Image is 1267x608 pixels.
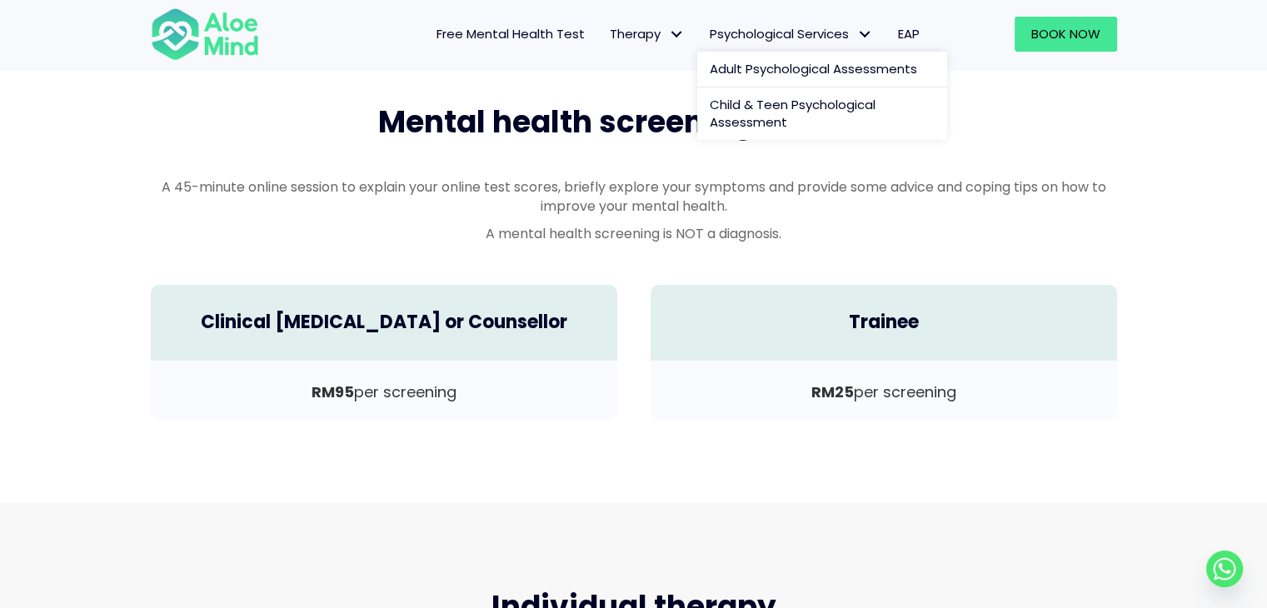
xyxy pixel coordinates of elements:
a: Book Now [1015,17,1117,52]
p: A mental health screening is NOT a diagnosis. [151,224,1117,243]
nav: Menu [281,17,932,52]
a: Psychological ServicesPsychological Services: submenu [697,17,885,52]
span: Free Mental Health Test [436,25,585,42]
p: A 45-minute online session to explain your online test scores, briefly explore your symptoms and ... [151,177,1117,216]
h4: Trainee [667,310,1100,336]
span: Book Now [1031,25,1100,42]
span: EAP [898,25,920,42]
span: Child & Teen Psychological Assessment [710,96,875,132]
h4: Clinical [MEDICAL_DATA] or Counsellor [167,310,601,336]
p: per screening [667,381,1100,403]
b: RM25 [811,381,854,402]
a: Adult Psychological Assessments [697,52,947,87]
b: RM95 [312,381,354,402]
span: Mental health screening (Online) [378,101,890,143]
a: Free Mental Health Test [424,17,597,52]
span: Psychological Services: submenu [853,22,877,47]
p: per screening [167,381,601,403]
span: Adult Psychological Assessments [710,60,917,77]
a: Whatsapp [1206,551,1243,587]
a: Child & Teen Psychological Assessment [697,87,947,141]
span: Therapy: submenu [665,22,689,47]
span: Psychological Services [710,25,873,42]
a: TherapyTherapy: submenu [597,17,697,52]
span: Therapy [610,25,685,42]
img: Aloe mind Logo [151,7,259,62]
a: EAP [885,17,932,52]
